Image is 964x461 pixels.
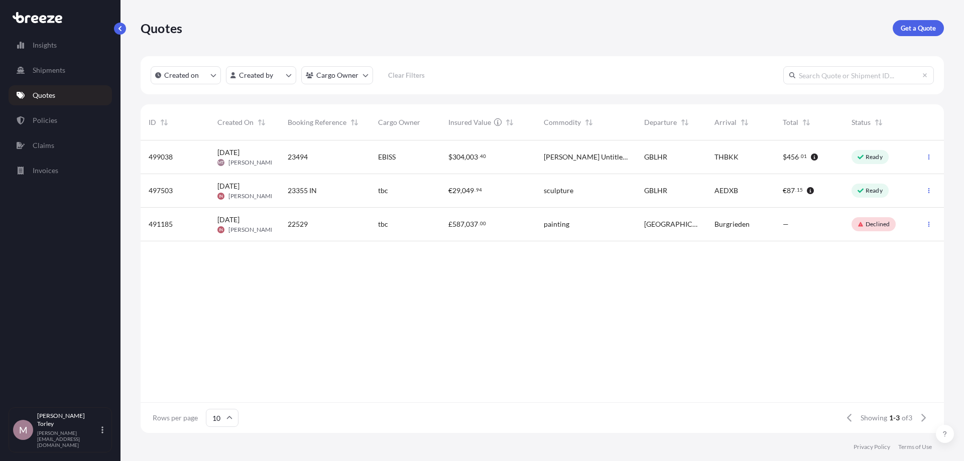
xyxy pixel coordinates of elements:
span: painting [544,219,569,229]
span: 049 [462,187,474,194]
span: , [464,221,466,228]
button: Sort [800,116,812,128]
span: € [448,187,452,194]
span: $ [783,153,787,161]
p: [PERSON_NAME] Torley [37,412,99,428]
span: IN [219,225,223,235]
span: [PERSON_NAME] [228,159,276,167]
span: MT [218,158,224,168]
p: Quotes [33,90,55,100]
span: 497503 [149,186,173,196]
span: Created On [217,117,254,127]
span: 23494 [288,152,308,162]
span: . [478,155,479,158]
span: Booking Reference [288,117,346,127]
span: 94 [476,188,482,192]
p: Invoices [33,166,58,176]
span: M [19,425,28,435]
button: Clear Filters [378,67,434,83]
button: Sort [739,116,751,128]
span: Departure [644,117,677,127]
a: Get a Quote [893,20,944,36]
span: . [478,222,479,225]
p: Quotes [141,20,182,36]
span: Cargo Owner [378,117,420,127]
span: 587 [452,221,464,228]
span: [PERSON_NAME] Untitled, 2023 Oil, Flashe on linen, wooden frame 52.3 x 41.9 x 4 cm / 20 ½ x 16 ½ ... [544,152,628,162]
a: Claims [9,135,112,156]
span: 00 [480,222,486,225]
span: . [795,188,796,192]
span: GBLHR [644,152,667,162]
input: Search Quote or Shipment ID... [783,66,934,84]
span: . [799,155,800,158]
span: 23355 IN [288,186,317,196]
p: Get a Quote [901,23,936,33]
a: Policies [9,110,112,130]
span: 29 [452,187,460,194]
p: Created on [164,70,199,80]
button: cargoOwner Filter options [301,66,373,84]
span: [GEOGRAPHIC_DATA] [644,219,698,229]
button: Sort [504,116,516,128]
p: Insights [33,40,57,50]
a: Quotes [9,85,112,105]
span: 15 [797,188,803,192]
span: — [783,219,789,229]
p: Cargo Owner [316,70,358,80]
a: Privacy Policy [854,443,890,451]
p: Ready [866,187,883,195]
span: 1-3 [889,413,900,423]
span: ID [149,117,156,127]
button: Sort [679,116,691,128]
span: $ [448,153,452,161]
span: Total [783,117,798,127]
p: Created by [239,70,273,80]
button: Sort [158,116,170,128]
span: AEDXB [714,186,738,196]
span: , [464,153,466,161]
span: , [460,187,462,194]
p: Policies [33,115,57,125]
p: Clear Filters [388,70,425,80]
a: Invoices [9,161,112,181]
p: [PERSON_NAME][EMAIL_ADDRESS][DOMAIN_NAME] [37,430,99,448]
p: Claims [33,140,54,150]
button: createdBy Filter options [226,66,296,84]
span: € [783,187,787,194]
span: Insured Value [448,117,491,127]
span: 456 [787,153,799,161]
span: [PERSON_NAME] [228,226,276,234]
a: Insights [9,35,112,55]
p: Ready [866,153,883,161]
span: sculpture [544,186,573,196]
span: IN [219,191,223,201]
p: Terms of Use [898,443,932,451]
span: of 3 [902,413,912,423]
span: Showing [861,413,887,423]
button: createdOn Filter options [151,66,221,84]
span: [DATE] [217,215,239,225]
span: tbc [378,219,388,229]
button: Sort [256,116,268,128]
span: THBKK [714,152,739,162]
span: tbc [378,186,388,196]
span: [DATE] [217,181,239,191]
span: 40 [480,155,486,158]
span: 01 [801,155,807,158]
p: Declined [866,220,890,228]
span: . [474,188,475,192]
span: 491185 [149,219,173,229]
span: 22529 [288,219,308,229]
span: Commodity [544,117,581,127]
p: Shipments [33,65,65,75]
span: 304 [452,153,464,161]
a: Shipments [9,60,112,80]
button: Sort [583,116,595,128]
button: Sort [873,116,885,128]
span: £ [448,221,452,228]
span: Status [852,117,871,127]
span: Burgrieden [714,219,750,229]
span: Rows per page [153,413,198,423]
